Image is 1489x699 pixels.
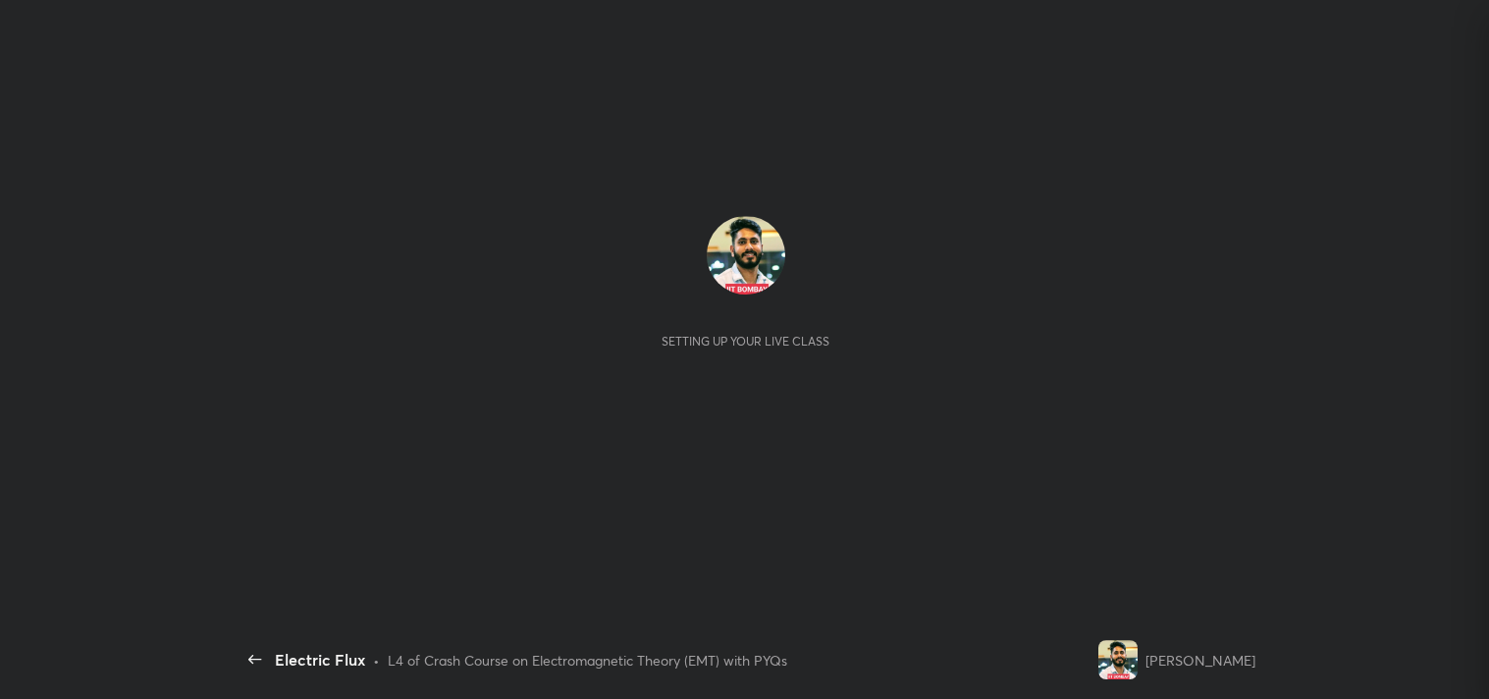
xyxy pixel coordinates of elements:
div: Electric Flux [275,648,365,672]
div: [PERSON_NAME] [1145,650,1255,671]
div: Setting up your live class [662,334,829,349]
img: f94f666b75404537a3dc3abc1e0511f3.jpg [1098,640,1138,679]
img: f94f666b75404537a3dc3abc1e0511f3.jpg [707,216,785,295]
div: • [373,650,380,671]
div: L4 of Crash Course on Electromagnetic Theory (EMT) with PYQs [388,650,787,671]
